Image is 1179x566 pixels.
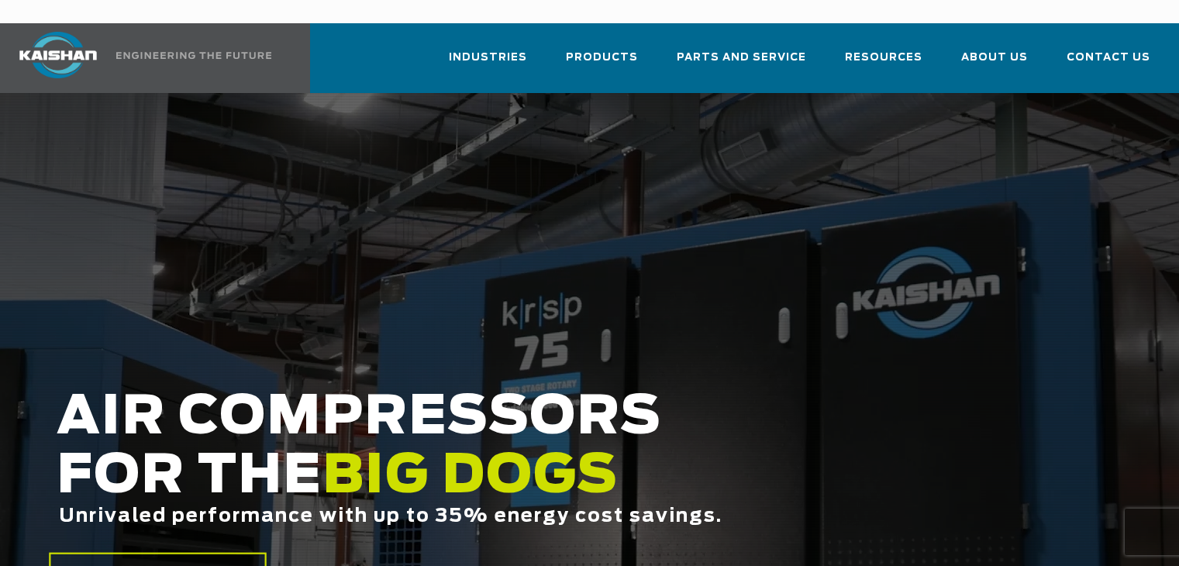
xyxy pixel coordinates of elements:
[449,49,527,67] span: Industries
[116,52,271,59] img: Engineering the future
[845,49,922,67] span: Resources
[677,37,806,90] a: Parts and Service
[566,49,638,67] span: Products
[1067,37,1150,90] a: Contact Us
[449,37,527,90] a: Industries
[566,37,638,90] a: Products
[59,507,722,526] span: Unrivaled performance with up to 35% energy cost savings.
[677,49,806,67] span: Parts and Service
[322,450,619,503] span: BIG DOGS
[961,37,1028,90] a: About Us
[845,37,922,90] a: Resources
[961,49,1028,67] span: About Us
[1067,49,1150,67] span: Contact Us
